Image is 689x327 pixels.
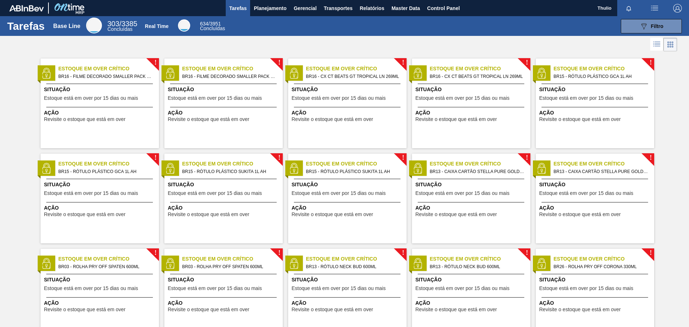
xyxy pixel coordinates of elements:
span: BR15 - RÓTULO PLÁSTICO SUKITA 1L AH [306,168,401,176]
span: Estoque está em over por 15 dias ou mais [292,191,386,196]
span: Ação [44,204,157,212]
img: status [41,68,52,79]
img: status [41,163,52,174]
img: status [412,68,423,79]
span: Ação [168,204,281,212]
span: Ação [539,299,652,307]
span: Situação [168,276,281,284]
span: BR26 - ROLHA PRY OFF CORONA 330ML [554,263,648,271]
span: BR03 - ROLHA PRY OFF SPATEN 600ML [58,263,153,271]
span: Situação [44,181,157,188]
span: ! [154,250,156,256]
span: Situação [292,181,405,188]
span: BR15 - RÓTULO PLÁSTICO GCA 1L AH [58,168,153,176]
span: Estoque em Over Crítico [430,160,530,168]
img: status [412,163,423,174]
span: Estoque em Over Crítico [58,255,159,263]
span: Estoque está em over por 15 dias ou mais [292,286,386,291]
span: 634 [200,21,208,27]
span: BR16 - CX CT BEATS GT TROPICAL LN 269ML [306,73,401,80]
span: Estoque está em over por 15 dias ou mais [44,95,138,101]
span: Ação [292,204,405,212]
span: Estoque em Over Crítico [182,65,283,73]
span: Revisite o estoque que está em over [168,307,249,312]
span: Estoque está em over por 15 dias ou mais [168,286,262,291]
span: Estoque em Over Crítico [430,255,530,263]
span: BR13 - RÓTULO NECK BUD 600ML [430,263,525,271]
span: Revisite o estoque que está em over [539,307,621,312]
span: Estoque está em over por 15 dias ou mais [416,95,510,101]
span: Estoque está em over por 15 dias ou mais [292,95,386,101]
span: Revisite o estoque que está em over [539,212,621,217]
span: Tarefas [229,4,247,13]
span: Situação [416,276,529,284]
span: Revisite o estoque que está em over [539,117,621,122]
span: Situação [168,86,281,93]
span: Situação [44,86,157,93]
span: Estoque está em over por 15 dias ou mais [539,286,633,291]
span: Ação [44,299,157,307]
span: ! [278,60,280,65]
span: Situação [539,86,652,93]
img: status [165,258,175,269]
span: / 3951 [200,21,221,27]
span: BR13 - CAIXA CARTÃO STELLA PURE GOLD 269ML [430,168,525,176]
span: BR13 - RÓTULO NECK BUD 600ML [306,263,401,271]
div: Base Line [107,21,137,32]
span: / 3385 [107,20,137,28]
div: Visão em Lista [650,38,664,51]
span: BR15 - RÓTULO PLÁSTICO GCA 1L AH [554,73,648,80]
span: Estoque está em over por 15 dias ou mais [44,191,138,196]
span: Ação [416,299,529,307]
button: Notificações [617,3,640,13]
span: Situação [416,86,529,93]
span: ! [278,155,280,160]
span: Revisite o estoque que está em over [292,212,373,217]
span: Revisite o estoque que está em over [292,307,373,312]
span: Estoque está em over por 15 dias ou mais [168,191,262,196]
span: ! [402,250,404,256]
span: ! [154,155,156,160]
img: status [289,68,299,79]
span: BR16 - FILME DECORADO SMALLER PACK 269ML [58,73,153,80]
span: Revisite o estoque que está em over [416,212,497,217]
span: Situação [416,181,529,188]
span: ! [402,60,404,65]
span: Estoque em Over Crítico [306,255,407,263]
span: Estoque em Over Crítico [58,160,159,168]
span: BR16 - FILME DECORADO SMALLER PACK 269ML [182,73,277,80]
span: Estoque em Over Crítico [58,65,159,73]
span: Estoque está em over por 15 dias ou mais [416,191,510,196]
span: Estoque em Over Crítico [306,160,407,168]
span: Situação [168,181,281,188]
div: Base Line [53,23,80,29]
span: BR16 - CX CT BEATS GT TROPICAL LN 269ML [430,73,525,80]
span: Estoque em Over Crítico [306,65,407,73]
span: ! [650,60,652,65]
img: TNhmsLtSVTkK8tSr43FrP2fwEKptu5GPRR3wAAAABJRU5ErkJggg== [9,5,44,11]
span: Situação [539,181,652,188]
span: Control Panel [427,4,460,13]
span: Ação [416,204,529,212]
span: Concluídas [200,25,225,31]
span: ! [402,155,404,160]
span: ! [650,250,652,256]
span: Estoque está em over por 15 dias ou mais [44,286,138,291]
div: Real Time [178,19,190,32]
span: Estoque está em over por 15 dias ou mais [539,95,633,101]
h1: Tarefas [7,22,45,30]
span: BR13 - CAIXA CARTÃO STELLA PURE GOLD 269ML [554,168,648,176]
span: BR03 - ROLHA PRY OFF SPATEN 600ML [182,263,277,271]
img: status [289,163,299,174]
span: Estoque em Over Crítico [554,160,654,168]
span: Transportes [324,4,352,13]
span: Estoque está em over por 15 dias ou mais [416,286,510,291]
span: Ação [44,109,157,117]
span: Relatórios [360,4,384,13]
span: Revisite o estoque que está em over [416,307,497,312]
div: Real Time [145,23,169,29]
img: status [412,258,423,269]
img: status [536,68,547,79]
span: Situação [292,276,405,284]
span: Ação [168,299,281,307]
